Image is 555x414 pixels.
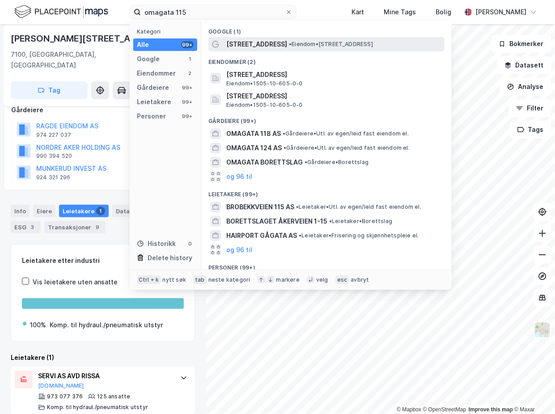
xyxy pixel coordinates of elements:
a: Improve this map [469,406,513,413]
span: • [299,232,301,239]
a: OpenStreetMap [423,406,466,413]
div: 99+ [181,98,194,106]
div: 99+ [181,41,194,48]
div: 924 321 296 [36,174,70,181]
div: esc [335,275,349,284]
div: Gårdeiere [137,82,169,93]
div: [PERSON_NAME][STREET_ADDRESS] [11,31,170,46]
div: Komp. til hydraul./pneumatisk utstyr [47,404,148,411]
div: 2 [186,70,194,77]
span: • [284,144,286,151]
div: 99+ [181,84,194,91]
input: Søk på adresse, matrikkel, gårdeiere, leietakere eller personer [141,5,285,19]
div: nytt søk [163,276,186,283]
span: • [296,203,299,210]
span: • [283,130,285,137]
span: OMAGATA 118 AS [226,128,281,139]
div: 9 [93,223,102,232]
span: BORETTSLAGET ÅKERVEIEN 1-15 [226,216,327,227]
div: ESG [11,221,41,233]
div: 974 227 037 [36,131,71,139]
span: Leietaker • Utl. av egen/leid fast eiendom el. [296,203,421,211]
button: Analyse [500,78,551,96]
div: velg [316,276,328,283]
span: Eiendom • [STREET_ADDRESS] [289,41,373,48]
div: Alle [137,39,149,50]
span: HAIRPORT GÅGATA AS [226,230,297,241]
span: Eiendom • 1505-10-605-0-0 [226,80,303,87]
span: • [329,218,332,224]
div: tab [193,275,207,284]
div: Kart [352,7,364,17]
button: Tag [11,81,88,99]
div: 1 [186,55,194,63]
span: Gårdeiere • Utl. av egen/leid fast eiendom el. [283,130,409,137]
div: Leietakere [137,97,171,107]
span: [STREET_ADDRESS] [226,91,441,101]
div: Historikk [137,238,176,249]
div: Google [137,54,160,64]
div: Kategori [137,28,197,35]
a: Mapbox [397,406,421,413]
div: Leietakere (99+) [201,184,452,200]
div: 125 ansatte [97,393,130,400]
div: Gårdeiere (99+) [201,110,452,127]
span: Eiendom • 1505-10-605-0-0 [226,101,303,109]
div: Leietakere (1) [11,352,195,363]
div: Bolig [436,7,451,17]
span: Leietaker • Borettslag [329,218,392,225]
div: Delete history [148,253,192,263]
div: Eiendommer (2) [201,51,452,68]
div: Eiere [33,205,55,217]
div: Transaksjoner [44,221,106,233]
button: Filter [508,99,551,117]
button: og 96 til [226,245,252,255]
span: [STREET_ADDRESS] [226,69,441,80]
div: SERVI AS AVD RISSA [38,371,171,381]
div: Eiendommer [137,68,176,79]
span: Gårdeiere • Utl. av egen/leid fast eiendom el. [284,144,410,152]
div: Leietakere etter industri [22,255,184,266]
div: avbryt [351,276,369,283]
div: Vis leietakere uten ansatte [33,277,118,287]
div: Personer [137,111,166,122]
div: Leietakere [59,205,109,217]
div: 7100, [GEOGRAPHIC_DATA], [GEOGRAPHIC_DATA] [11,49,141,71]
div: markere [276,276,300,283]
div: [PERSON_NAME] [475,7,526,17]
iframe: Chat Widget [510,371,555,414]
button: Bokmerker [491,35,551,53]
div: 99+ [181,113,194,120]
div: Gårdeiere [11,105,195,115]
button: Datasett [497,56,551,74]
img: Z [534,321,551,338]
img: logo.f888ab2527a4732fd821a326f86c7f29.svg [14,4,108,20]
span: Leietaker • Frisering og skjønnhetspleie el. [299,232,419,239]
div: 990 394 520 [36,152,72,160]
span: • [305,159,307,165]
div: Mine Tags [384,7,416,17]
div: 0 [186,240,194,247]
div: Ctrl + k [137,275,161,284]
button: Tags [510,121,551,139]
span: BROBEKKVEIEN 115 AS [226,202,294,212]
span: OMAGATA BORETTSLAG [226,157,303,168]
span: [STREET_ADDRESS] [226,39,287,50]
div: 100% [30,320,46,330]
span: • [289,41,292,47]
div: 1 [96,207,105,215]
span: OMAGATA 124 AS [226,143,282,153]
button: og 96 til [226,171,252,182]
div: Google (1) [201,21,452,37]
div: neste kategori [208,276,250,283]
div: Info [11,205,30,217]
div: Personer (99+) [201,257,452,273]
div: Datasett [112,205,157,217]
div: 973 077 376 [47,393,83,400]
div: 3 [28,223,37,232]
button: [DOMAIN_NAME] [38,382,84,389]
div: Komp. til hydraul./pneumatisk utstyr [50,320,163,330]
span: Gårdeiere • Borettslag [305,159,369,166]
